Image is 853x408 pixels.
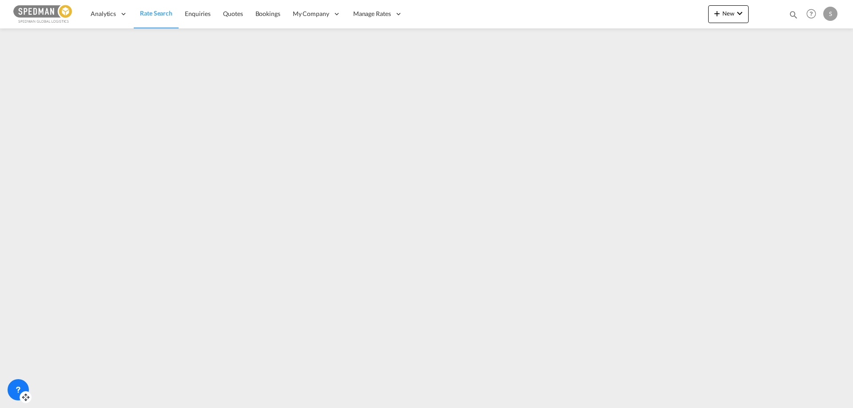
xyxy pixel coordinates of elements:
[708,5,749,23] button: icon-plus 400-fgNewicon-chevron-down
[293,9,329,18] span: My Company
[185,10,211,17] span: Enquiries
[223,10,243,17] span: Quotes
[712,10,745,17] span: New
[734,8,745,19] md-icon: icon-chevron-down
[804,6,819,21] span: Help
[353,9,391,18] span: Manage Rates
[712,8,722,19] md-icon: icon-plus 400-fg
[804,6,823,22] div: Help
[255,10,280,17] span: Bookings
[91,9,116,18] span: Analytics
[13,4,73,24] img: c12ca350ff1b11efb6b291369744d907.png
[140,9,172,17] span: Rate Search
[789,10,798,23] div: icon-magnify
[789,10,798,20] md-icon: icon-magnify
[823,7,837,21] div: S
